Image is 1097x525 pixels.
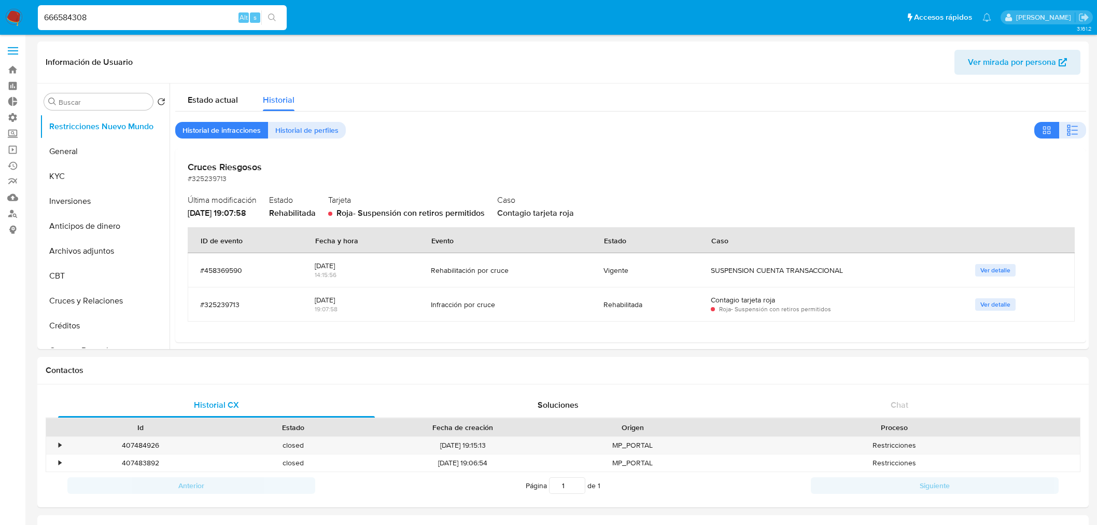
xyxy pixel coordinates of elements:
div: Proceso [716,422,1073,433]
div: 407484926 [64,437,217,454]
div: • [59,458,61,468]
span: Chat [891,399,908,411]
div: 407483892 [64,454,217,472]
button: Buscar [48,98,57,106]
div: Restricciones [709,454,1080,472]
button: Cruces y Relaciones [40,288,170,313]
div: Estado [224,422,362,433]
button: Cuentas Bancarias [40,338,170,363]
button: General [40,139,170,164]
button: Restricciones Nuevo Mundo [40,114,170,139]
button: Anticipos de dinero [40,214,170,239]
span: Página de [526,477,600,494]
div: Fecha de creación [376,422,549,433]
span: Alt [240,12,248,22]
div: Origen [564,422,701,433]
span: 1 [598,480,600,491]
span: Accesos rápidos [914,12,972,23]
button: Archivos adjuntos [40,239,170,264]
div: MP_PORTAL [556,454,709,472]
a: Salir [1078,12,1089,23]
button: Volver al orden por defecto [157,98,165,109]
p: zoe.breuer@mercadolibre.com [1016,12,1075,22]
button: Créditos [40,313,170,338]
button: KYC [40,164,170,189]
button: Ver mirada por persona [954,50,1080,75]
a: Notificaciones [982,13,991,22]
button: Siguiente [811,477,1059,494]
span: Soluciones [538,399,579,411]
div: [DATE] 19:15:13 [369,437,556,454]
input: Buscar usuario o caso... [38,11,287,24]
h1: Información de Usuario [46,57,133,67]
h1: Contactos [46,365,1080,376]
button: search-icon [261,10,283,25]
div: MP_PORTAL [556,437,709,454]
div: Restricciones [709,437,1080,454]
div: closed [217,454,369,472]
span: Ver mirada por persona [968,50,1056,75]
input: Buscar [59,98,149,107]
div: • [59,440,61,450]
span: s [254,12,257,22]
div: closed [217,437,369,454]
span: Historial CX [194,399,239,411]
button: CBT [40,264,170,288]
button: Anterior [67,477,315,494]
div: Id [72,422,209,433]
div: [DATE] 19:06:54 [369,454,556,472]
button: Inversiones [40,189,170,214]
